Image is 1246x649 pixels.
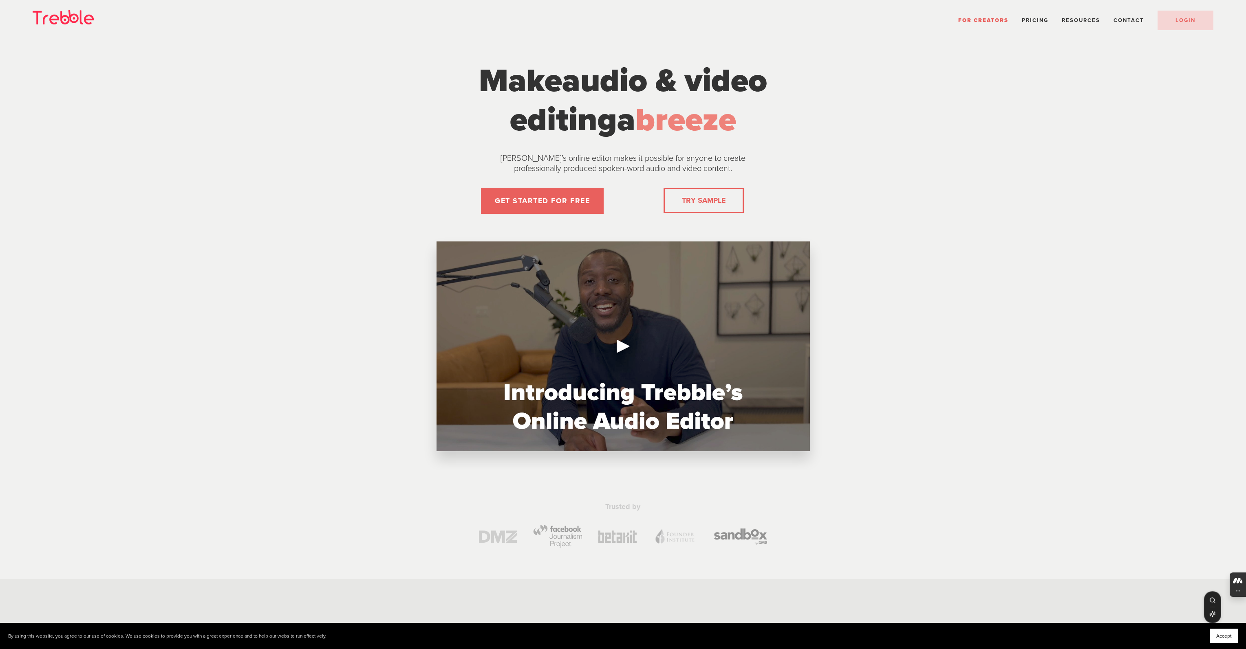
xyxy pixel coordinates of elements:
[1022,17,1048,24] a: Pricing
[679,192,729,208] a: TRY SAMPLE
[479,531,517,543] img: https%3A%2F%2Fweb.trebble.fm%2Flanding_page_assets%2Fdmz_gray.png
[1175,17,1195,24] span: LOGIN
[562,61,767,101] span: audio & video
[1114,17,1144,24] a: Contact
[598,531,637,543] img: https%3A%2F%2Fweb.trebble.fm%2Flanding_page_assets%2FbetakitLogo.png
[33,10,94,24] img: Trebble
[653,527,698,546] img: https%3A%2F%2Fweb.trebble.fm%2Flanding_page_assets%2Ffi_gray.png
[533,525,582,548] img: https%3A%2F%2Fweb.trebble.fm%2Flanding_page_assets%2Ffacebook_journalism_gray.png
[510,101,617,140] span: editing
[1210,629,1238,643] button: Accept
[613,336,633,356] div: Play
[481,188,604,214] a: GET STARTED FOR FREE
[714,528,767,545] img: https%3A%2F%2Fweb.trebble.fm%2Flanding_page_assets%2Fsandbox_gray.png
[470,61,776,140] h1: Make a
[8,633,326,639] p: By using this website, you agree to our use of cookies. We use cookies to provide you with a grea...
[1158,11,1213,30] a: LOGIN
[635,101,736,140] span: breeze
[461,502,785,511] p: Trusted by
[481,153,766,174] p: [PERSON_NAME]’s online editor makes it possible for anyone to create professionally produced spok...
[958,17,1008,24] a: For Creators
[1062,17,1100,24] span: Resources
[1216,633,1232,639] span: Accept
